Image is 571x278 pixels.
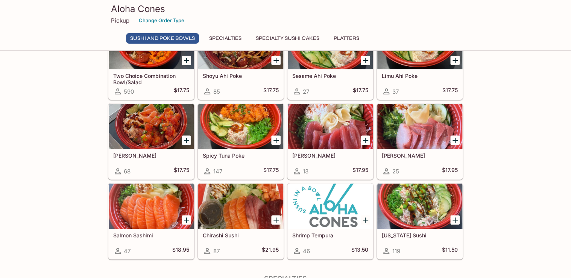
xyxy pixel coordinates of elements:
[303,168,308,175] span: 13
[288,24,373,69] div: Sesame Ahi Poke
[377,183,463,259] a: [US_STATE] Sushi119$11.50
[203,232,279,239] h5: Chirashi Sushi
[182,135,191,145] button: Add Wasabi Masago Ahi Poke
[450,215,460,225] button: Add California Sushi
[252,33,323,44] button: Specialty Sushi Cakes
[109,184,194,229] div: Salmon Sashimi
[213,168,222,175] span: 147
[392,248,400,255] span: 119
[113,73,189,85] h5: Two Choice Combination Bowl/Salad
[352,167,368,176] h5: $17.95
[108,103,194,179] a: [PERSON_NAME]68$17.75
[288,184,373,229] div: Shrimp Tempura
[271,56,281,65] button: Add Shoyu Ahi Poke
[361,135,370,145] button: Add Maguro Sashimi
[442,167,458,176] h5: $17.95
[262,246,279,255] h5: $21.95
[172,246,189,255] h5: $18.95
[182,215,191,225] button: Add Salmon Sashimi
[287,24,373,100] a: Sesame Ahi Poke27$17.75
[271,135,281,145] button: Add Spicy Tuna Poke
[361,215,370,225] button: Add Shrimp Tempura
[111,17,129,24] p: Pickup
[124,168,131,175] span: 68
[288,104,373,149] div: Maguro Sashimi
[205,33,246,44] button: Specialties
[377,104,462,149] div: Hamachi Sashimi
[287,103,373,179] a: [PERSON_NAME]13$17.95
[442,246,458,255] h5: $11.50
[442,87,458,96] h5: $17.75
[108,24,194,100] a: Two Choice Combination Bowl/Salad590$17.75
[109,104,194,149] div: Wasabi Masago Ahi Poke
[182,56,191,65] button: Add Two Choice Combination Bowl/Salad
[271,215,281,225] button: Add Chirashi Sushi
[382,232,458,239] h5: [US_STATE] Sushi
[351,246,368,255] h5: $13.50
[113,232,189,239] h5: Salmon Sashimi
[361,56,370,65] button: Add Sesame Ahi Poke
[126,33,199,44] button: Sushi and Poke Bowls
[198,104,283,149] div: Spicy Tuna Poke
[213,248,220,255] span: 87
[135,15,188,26] button: Change Order Type
[108,183,194,259] a: Salmon Sashimi47$18.95
[382,73,458,79] h5: Limu Ahi Poke
[198,184,283,229] div: Chirashi Sushi
[382,152,458,159] h5: [PERSON_NAME]
[198,24,283,69] div: Shoyu Ahi Poke
[303,248,310,255] span: 46
[174,87,189,96] h5: $17.75
[330,33,363,44] button: Platters
[263,167,279,176] h5: $17.75
[198,24,284,100] a: Shoyu Ahi Poke85$17.75
[377,103,463,179] a: [PERSON_NAME]25$17.95
[353,87,368,96] h5: $17.75
[287,183,373,259] a: Shrimp Tempura46$13.50
[377,24,462,69] div: Limu Ahi Poke
[124,88,134,95] span: 590
[377,184,462,229] div: California Sushi
[124,248,131,255] span: 47
[109,24,194,69] div: Two Choice Combination Bowl/Salad
[113,152,189,159] h5: [PERSON_NAME]
[392,168,399,175] span: 25
[174,167,189,176] h5: $17.75
[198,103,284,179] a: Spicy Tuna Poke147$17.75
[377,24,463,100] a: Limu Ahi Poke37$17.75
[213,88,220,95] span: 85
[292,152,368,159] h5: [PERSON_NAME]
[392,88,399,95] span: 37
[203,152,279,159] h5: Spicy Tuna Poke
[450,135,460,145] button: Add Hamachi Sashimi
[450,56,460,65] button: Add Limu Ahi Poke
[111,3,460,15] h3: Aloha Cones
[198,183,284,259] a: Chirashi Sushi87$21.95
[303,88,309,95] span: 27
[292,73,368,79] h5: Sesame Ahi Poke
[292,232,368,239] h5: Shrimp Tempura
[263,87,279,96] h5: $17.75
[203,73,279,79] h5: Shoyu Ahi Poke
